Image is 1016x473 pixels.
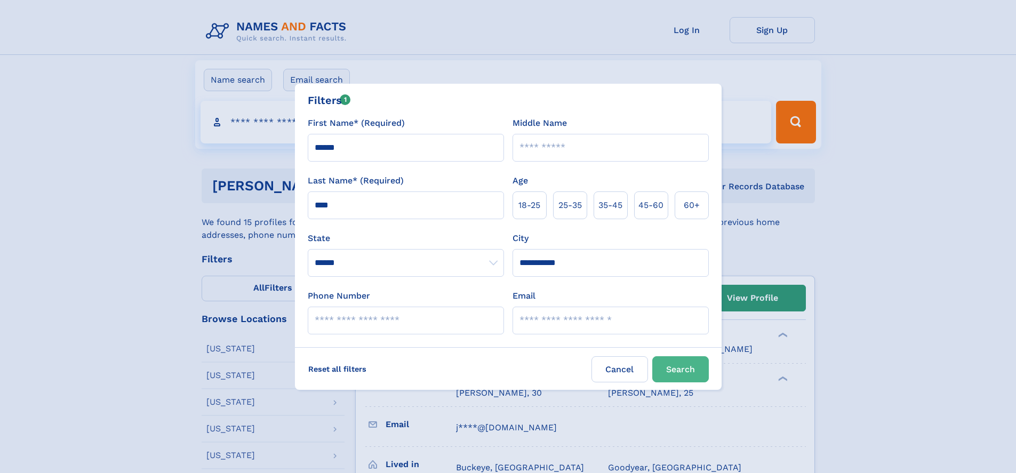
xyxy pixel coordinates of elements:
label: City [513,232,529,245]
span: 45‑60 [638,199,663,212]
button: Search [652,356,709,382]
label: Middle Name [513,117,567,130]
label: First Name* (Required) [308,117,405,130]
div: Filters [308,92,351,108]
span: 25‑35 [558,199,582,212]
label: Phone Number [308,290,370,302]
label: State [308,232,504,245]
label: Last Name* (Required) [308,174,404,187]
label: Reset all filters [301,356,373,382]
label: Cancel [591,356,648,382]
span: 18‑25 [518,199,540,212]
span: 60+ [684,199,700,212]
span: 35‑45 [598,199,622,212]
label: Age [513,174,528,187]
label: Email [513,290,535,302]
